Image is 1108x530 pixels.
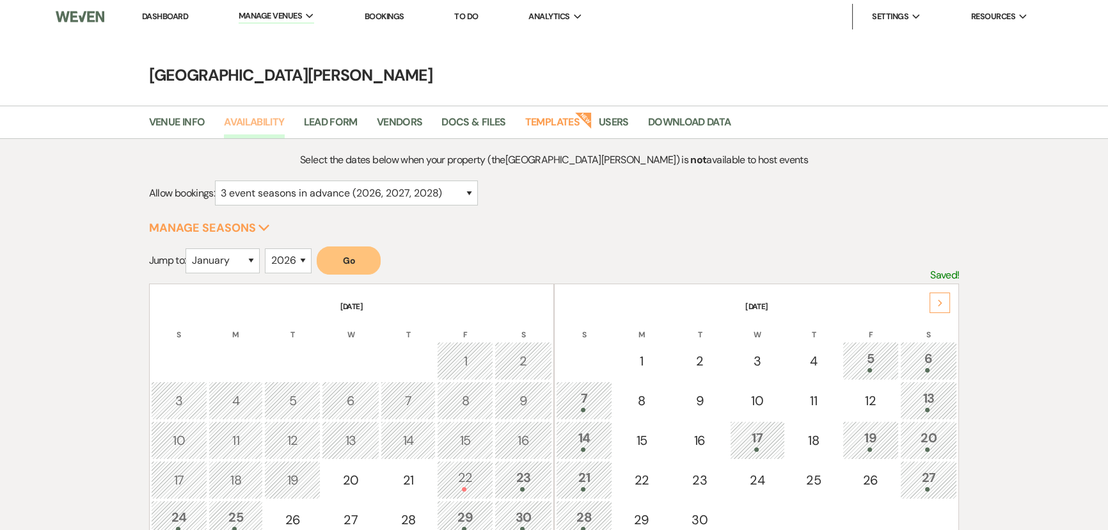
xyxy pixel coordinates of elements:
div: 12 [271,431,313,450]
div: 4 [793,351,834,371]
div: 14 [563,428,605,452]
th: [DATE] [556,285,957,312]
div: 13 [907,389,951,412]
div: 23 [678,470,722,490]
div: 16 [502,431,545,450]
img: Weven Logo [56,3,104,30]
th: S [151,314,207,341]
th: T [786,314,841,341]
th: S [495,314,552,341]
div: 23 [502,468,545,492]
div: 27 [907,468,951,492]
div: 22 [621,470,663,490]
th: M [613,314,670,341]
span: Settings [872,10,908,23]
div: 17 [158,470,200,490]
button: Go [317,246,381,275]
th: W [322,314,379,341]
p: Saved! [930,267,959,284]
a: Docs & Files [441,114,505,138]
h4: [GEOGRAPHIC_DATA][PERSON_NAME] [93,64,1015,86]
div: 27 [329,510,372,529]
span: Manage Venues [239,10,302,22]
span: Analytics [528,10,569,23]
div: 11 [216,431,257,450]
th: F [437,314,493,341]
div: 13 [329,431,372,450]
div: 6 [907,349,951,373]
div: 25 [793,470,834,490]
th: T [671,314,729,341]
div: 7 [563,389,605,412]
span: Jump to: [149,253,186,267]
div: 17 [737,428,778,452]
div: 8 [621,391,663,410]
div: 15 [444,431,486,450]
div: 5 [271,391,313,410]
div: 8 [444,391,486,410]
a: Bookings [365,11,404,22]
th: S [556,314,612,341]
div: 21 [388,470,429,490]
a: Dashboard [142,11,188,22]
th: F [843,314,899,341]
div: 26 [850,470,892,490]
div: 11 [793,391,834,410]
div: 24 [737,470,778,490]
div: 9 [502,391,545,410]
div: 19 [850,428,892,452]
div: 18 [216,470,257,490]
a: Availability [224,114,284,138]
div: 3 [737,351,778,371]
div: 18 [793,431,834,450]
div: 3 [158,391,200,410]
a: To Do [454,11,478,22]
strong: New [574,111,592,129]
div: 9 [678,391,722,410]
div: 22 [444,468,486,492]
a: Download Data [648,114,731,138]
th: W [730,314,785,341]
div: 7 [388,391,429,410]
div: 20 [329,470,372,490]
strong: not [690,153,706,166]
a: Users [599,114,629,138]
a: Lead Form [304,114,358,138]
div: 21 [563,468,605,492]
div: 2 [678,351,722,371]
a: Templates [525,114,580,138]
div: 2 [502,351,545,371]
div: 20 [907,428,951,452]
div: 30 [678,510,722,529]
th: S [900,314,958,341]
p: Select the dates below when your property (the [GEOGRAPHIC_DATA][PERSON_NAME] ) is available to h... [250,152,858,168]
a: Venue Info [149,114,205,138]
div: 10 [158,431,200,450]
th: T [264,314,321,341]
div: 1 [444,351,486,371]
div: 6 [329,391,372,410]
th: M [209,314,264,341]
th: [DATE] [151,285,552,312]
a: Vendors [377,114,423,138]
div: 14 [388,431,429,450]
div: 26 [271,510,313,529]
div: 19 [271,470,313,490]
div: 5 [850,349,892,373]
button: Manage Seasons [149,222,270,234]
div: 28 [388,510,429,529]
div: 4 [216,391,257,410]
div: 16 [678,431,722,450]
th: T [381,314,436,341]
div: 12 [850,391,892,410]
div: 15 [621,431,663,450]
span: Allow bookings: [149,186,215,200]
div: 10 [737,391,778,410]
div: 29 [621,510,663,529]
div: 1 [621,351,663,371]
span: Resources [971,10,1015,23]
